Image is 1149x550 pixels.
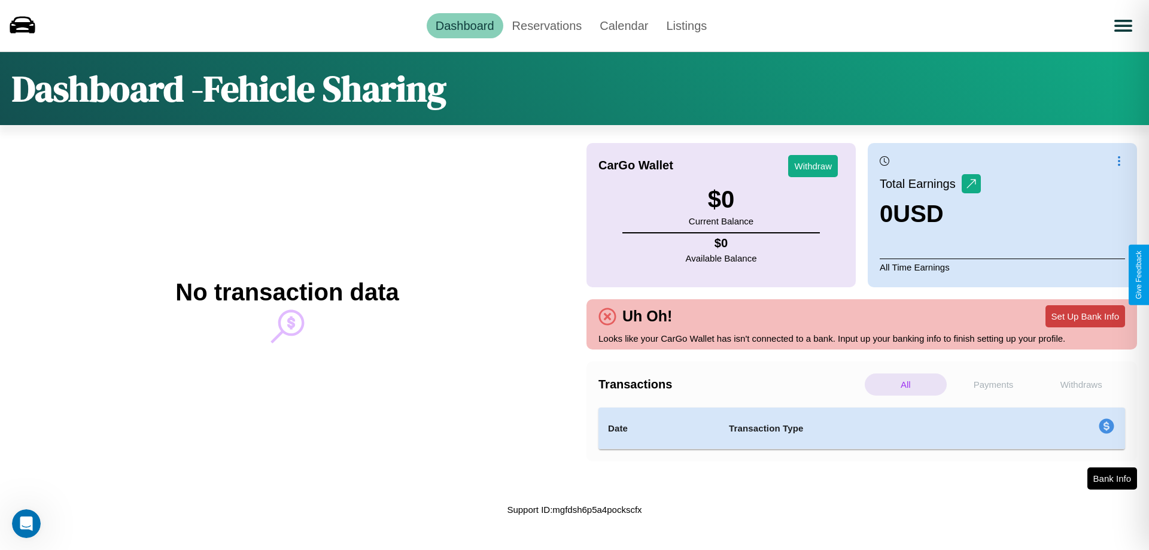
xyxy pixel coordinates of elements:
[686,250,757,266] p: Available Balance
[880,200,981,227] h3: 0 USD
[598,159,673,172] h4: CarGo Wallet
[1107,9,1140,42] button: Open menu
[689,186,753,213] h3: $ 0
[788,155,838,177] button: Withdraw
[598,378,862,391] h4: Transactions
[427,13,503,38] a: Dashboard
[12,64,446,113] h1: Dashboard - Fehicle Sharing
[1040,373,1122,396] p: Withdraws
[686,236,757,250] h4: $ 0
[12,509,41,538] iframe: Intercom live chat
[175,279,399,306] h2: No transaction data
[1045,305,1125,327] button: Set Up Bank Info
[953,373,1035,396] p: Payments
[1087,467,1137,490] button: Bank Info
[865,373,947,396] p: All
[616,308,678,325] h4: Uh Oh!
[689,213,753,229] p: Current Balance
[880,259,1125,275] p: All Time Earnings
[880,173,962,195] p: Total Earnings
[608,421,710,436] h4: Date
[591,13,657,38] a: Calendar
[1135,251,1143,299] div: Give Feedback
[503,13,591,38] a: Reservations
[598,408,1125,449] table: simple table
[657,13,716,38] a: Listings
[598,330,1125,347] p: Looks like your CarGo Wallet has isn't connected to a bank. Input up your banking info to finish ...
[729,421,1001,436] h4: Transaction Type
[507,502,642,518] p: Support ID: mgfdsh6p5a4pockscfx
